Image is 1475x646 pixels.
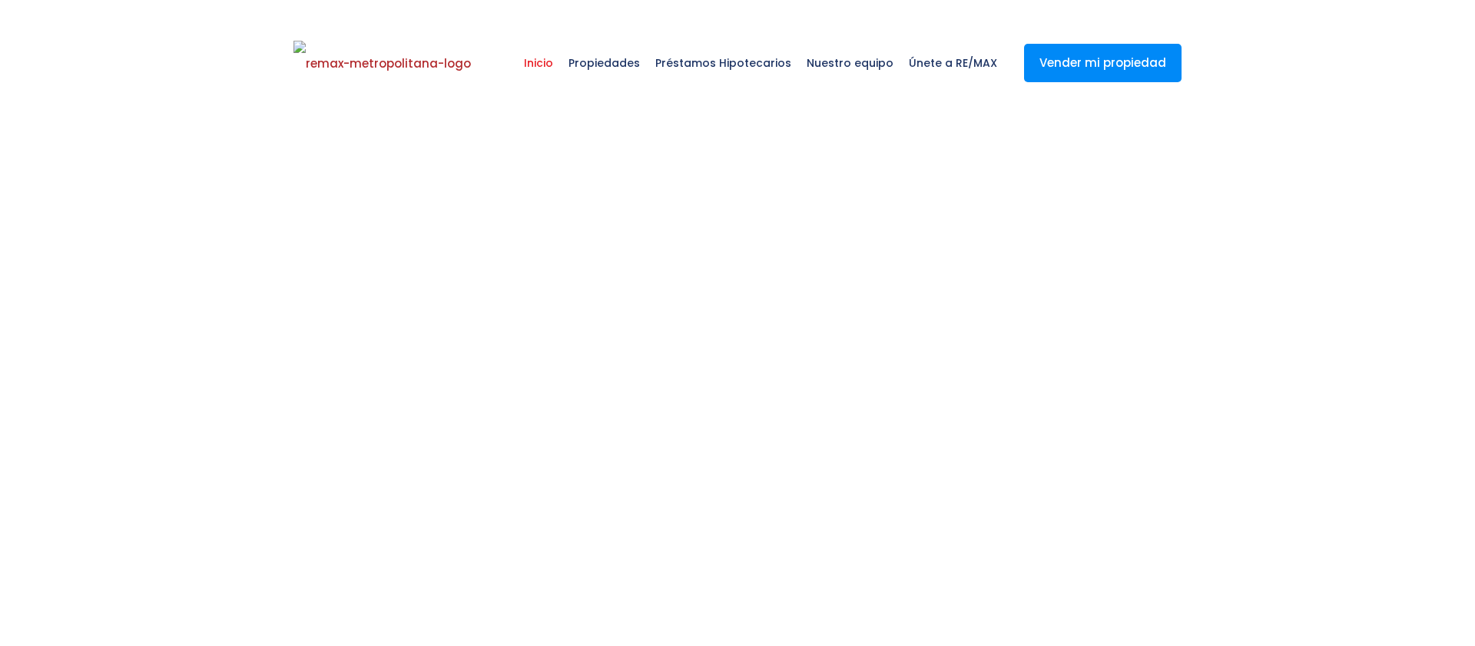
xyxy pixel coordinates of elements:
img: remax-metropolitana-logo [293,41,471,87]
a: Únete a RE/MAX [901,25,1005,101]
a: Nuestro equipo [799,25,901,101]
span: Nuestro equipo [799,40,901,86]
a: Inicio [516,25,561,101]
span: Préstamos Hipotecarios [648,40,799,86]
a: RE/MAX Metropolitana [293,25,471,101]
span: Propiedades [561,40,648,86]
span: Únete a RE/MAX [901,40,1005,86]
a: Préstamos Hipotecarios [648,25,799,101]
span: Inicio [516,40,561,86]
a: Vender mi propiedad [1024,44,1182,82]
a: Propiedades [561,25,648,101]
